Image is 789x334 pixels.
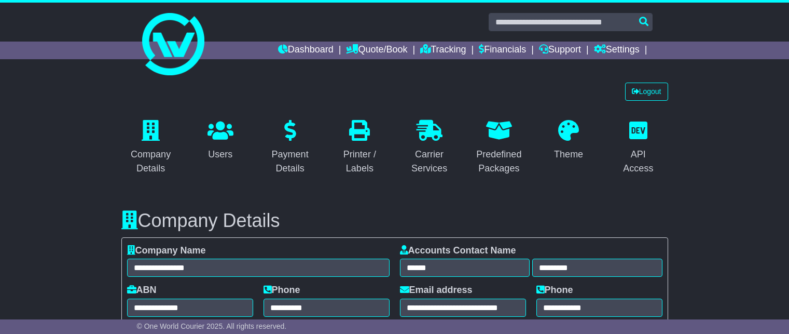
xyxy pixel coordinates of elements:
[615,148,661,176] div: API Access
[539,42,581,59] a: Support
[476,148,522,176] div: Predefined Packages
[536,285,573,296] label: Phone
[479,42,526,59] a: Financials
[400,245,516,257] label: Accounts Contact Name
[127,245,206,257] label: Company Name
[201,116,240,165] a: Users
[278,42,334,59] a: Dashboard
[267,148,313,176] div: Payment Details
[330,116,389,179] a: Printer / Labels
[127,285,157,296] label: ABN
[420,42,466,59] a: Tracking
[121,116,181,179] a: Company Details
[554,148,583,162] div: Theme
[594,42,640,59] a: Settings
[400,285,473,296] label: Email address
[264,285,300,296] label: Phone
[407,148,452,176] div: Carrier Services
[260,116,320,179] a: Payment Details
[207,148,233,162] div: Users
[608,116,668,179] a: API Access
[346,42,407,59] a: Quote/Book
[400,116,459,179] a: Carrier Services
[121,210,668,231] h3: Company Details
[469,116,529,179] a: Predefined Packages
[625,83,668,101] a: Logout
[337,148,382,176] div: Printer / Labels
[128,148,174,176] div: Company Details
[137,322,287,330] span: © One World Courier 2025. All rights reserved.
[547,116,590,165] a: Theme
